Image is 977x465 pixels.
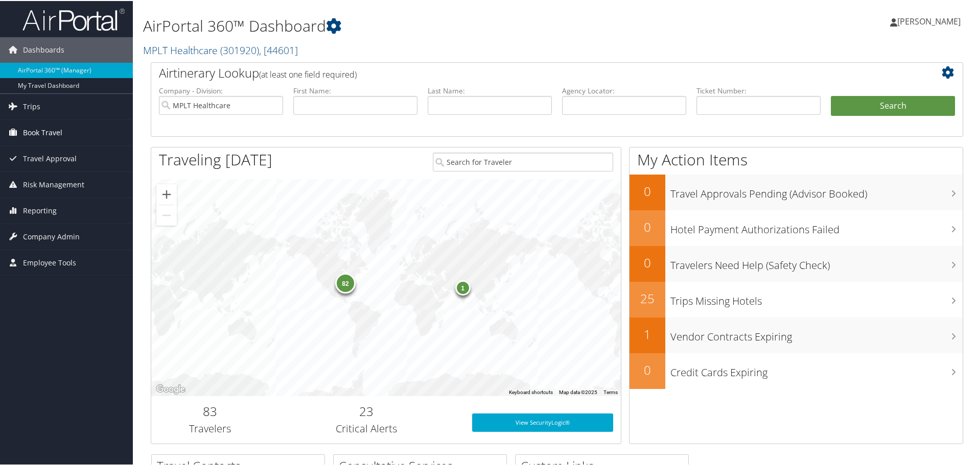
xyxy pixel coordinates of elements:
[159,63,888,81] h2: Airtinerary Lookup
[23,36,64,62] span: Dashboards
[23,93,40,118] span: Trips
[159,148,272,169] h1: Traveling [DATE]
[159,402,261,419] h2: 83
[276,421,457,435] h3: Critical Alerts
[630,316,963,352] a: 1Vendor Contracts Expiring
[159,421,261,435] h3: Travelers
[630,148,963,169] h1: My Action Items
[670,324,963,343] h3: Vendor Contracts Expiring
[630,352,963,388] a: 0Credit Cards Expiring
[670,288,963,307] h3: Trips Missing Hotels
[156,204,177,225] button: Zoom out
[670,252,963,272] h3: Travelers Need Help (Safety Check)
[562,85,686,95] label: Agency Locator:
[670,216,963,236] h3: Hotel Payment Authorizations Failed
[509,388,553,395] button: Keyboard shortcuts
[670,181,963,200] h3: Travel Approvals Pending (Advisor Booked)
[335,272,356,292] div: 82
[630,245,963,281] a: 0Travelers Need Help (Safety Check)
[23,145,77,170] span: Travel Approval
[259,42,298,56] span: , [ 44601 ]
[293,85,417,95] label: First Name:
[696,85,821,95] label: Ticket Number:
[831,95,955,115] button: Search
[143,14,695,36] h1: AirPortal 360™ Dashboard
[23,171,84,197] span: Risk Management
[156,183,177,204] button: Zoom in
[428,85,552,95] label: Last Name:
[23,249,76,275] span: Employee Tools
[897,15,961,26] span: [PERSON_NAME]
[472,412,613,431] a: View SecurityLogic®
[23,223,80,249] span: Company Admin
[143,42,298,56] a: MPLT Healthcare
[455,279,470,294] div: 1
[159,85,283,95] label: Company - Division:
[630,325,665,342] h2: 1
[559,388,597,394] span: Map data ©2025
[22,7,125,31] img: airportal-logo.png
[23,197,57,223] span: Reporting
[220,42,259,56] span: ( 301920 )
[630,182,665,199] h2: 0
[154,382,188,395] img: Google
[23,119,62,144] span: Book Travel
[433,152,613,170] input: Search for Traveler
[630,209,963,245] a: 0Hotel Payment Authorizations Failed
[603,388,618,394] a: Terms (opens in new tab)
[630,360,665,378] h2: 0
[630,253,665,271] h2: 0
[630,174,963,209] a: 0Travel Approvals Pending (Advisor Booked)
[276,402,457,419] h2: 23
[670,359,963,379] h3: Credit Cards Expiring
[630,217,665,235] h2: 0
[154,382,188,395] a: Open this area in Google Maps (opens a new window)
[890,5,971,36] a: [PERSON_NAME]
[630,281,963,316] a: 25Trips Missing Hotels
[259,68,357,79] span: (at least one field required)
[630,289,665,306] h2: 25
